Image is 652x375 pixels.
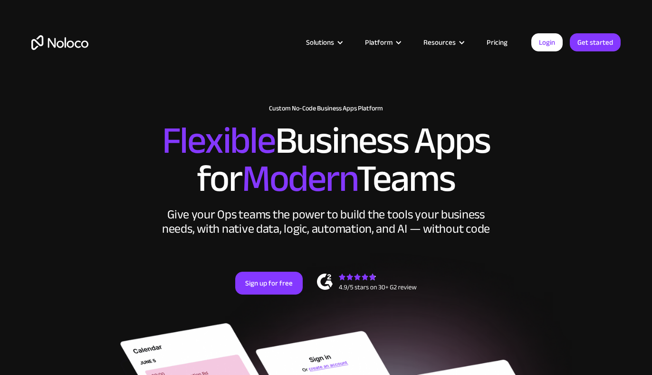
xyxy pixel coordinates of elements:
[160,207,492,236] div: Give your Ops teams the power to build the tools your business needs, with native data, logic, au...
[412,36,475,49] div: Resources
[570,33,621,51] a: Get started
[31,35,88,50] a: home
[531,33,563,51] a: Login
[31,122,621,198] h2: Business Apps for Teams
[31,105,621,112] h1: Custom No-Code Business Apps Platform
[162,105,275,176] span: Flexible
[423,36,456,49] div: Resources
[242,143,356,214] span: Modern
[306,36,334,49] div: Solutions
[353,36,412,49] div: Platform
[475,36,519,49] a: Pricing
[365,36,393,49] div: Platform
[294,36,353,49] div: Solutions
[235,272,303,295] a: Sign up for free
